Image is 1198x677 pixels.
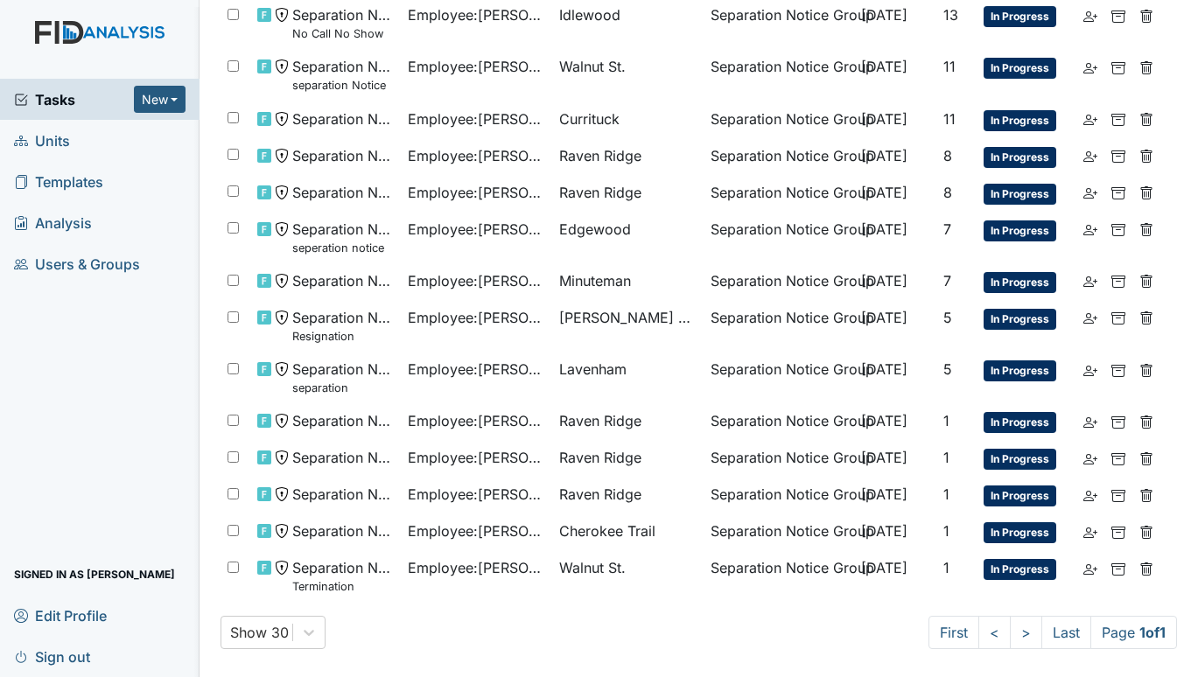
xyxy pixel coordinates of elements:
[292,25,395,42] small: No Call No Show
[704,175,855,212] td: Separation Notice Group
[559,307,697,328] span: [PERSON_NAME] Loop
[1139,270,1153,291] a: Delete
[1139,410,1153,431] a: Delete
[984,272,1056,293] span: In Progress
[984,360,1056,381] span: In Progress
[1111,56,1125,77] a: Archive
[292,578,395,595] small: Termination
[292,270,395,291] span: Separation Notice
[704,49,855,101] td: Separation Notice Group
[984,184,1056,205] span: In Progress
[704,263,855,300] td: Separation Notice Group
[559,447,641,468] span: Raven Ridge
[704,300,855,352] td: Separation Notice Group
[943,184,952,201] span: 8
[292,410,395,431] span: Separation Notice
[704,440,855,477] td: Separation Notice Group
[1010,616,1042,649] a: >
[861,147,907,164] span: [DATE]
[292,447,395,468] span: Separation Notice
[559,4,620,25] span: Idlewood
[408,270,545,291] span: Employee : [PERSON_NAME]
[861,184,907,201] span: [DATE]
[559,520,655,541] span: Cherokee Trail
[1139,56,1153,77] a: Delete
[1139,307,1153,328] a: Delete
[408,484,545,505] span: Employee : [PERSON_NAME]
[704,352,855,403] td: Separation Notice Group
[861,6,907,24] span: [DATE]
[943,360,952,378] span: 5
[704,550,855,602] td: Separation Notice Group
[559,219,631,240] span: Edgewood
[1041,616,1091,649] a: Last
[292,145,395,166] span: Separation Notice
[704,138,855,175] td: Separation Notice Group
[704,101,855,138] td: Separation Notice Group
[292,77,395,94] small: separation Notice
[292,240,395,256] small: seperation notice
[1111,520,1125,541] a: Archive
[14,168,103,195] span: Templates
[559,56,626,77] span: Walnut St.
[943,559,949,576] span: 1
[134,86,186,113] button: New
[1139,557,1153,578] a: Delete
[704,477,855,513] td: Separation Notice Group
[861,485,907,503] span: [DATE]
[1139,624,1166,641] strong: 1 of 1
[1111,108,1125,129] a: Archive
[292,307,395,345] span: Separation Notice Resignation
[559,557,626,578] span: Walnut St.
[704,403,855,440] td: Separation Notice Group
[943,412,949,429] span: 1
[292,328,395,345] small: Resignation
[704,212,855,263] td: Separation Notice Group
[943,485,949,503] span: 1
[559,484,641,505] span: Raven Ridge
[292,4,395,42] span: Separation Notice No Call No Show
[1111,219,1125,240] a: Archive
[861,522,907,540] span: [DATE]
[14,561,175,588] span: Signed in as [PERSON_NAME]
[1111,359,1125,380] a: Archive
[1111,557,1125,578] a: Archive
[943,449,949,466] span: 1
[408,182,545,203] span: Employee : [PERSON_NAME]
[14,89,134,110] a: Tasks
[861,449,907,466] span: [DATE]
[984,110,1056,131] span: In Progress
[408,359,545,380] span: Employee : [PERSON_NAME]
[984,220,1056,241] span: In Progress
[861,220,907,238] span: [DATE]
[1139,4,1153,25] a: Delete
[984,559,1056,580] span: In Progress
[1139,484,1153,505] a: Delete
[984,449,1056,470] span: In Progress
[984,485,1056,506] span: In Progress
[984,147,1056,168] span: In Progress
[1139,447,1153,468] a: Delete
[1139,108,1153,129] a: Delete
[943,6,958,24] span: 13
[1111,4,1125,25] a: Archive
[292,108,395,129] span: Separation Notice
[292,557,395,595] span: Separation Notice Termination
[14,602,107,629] span: Edit Profile
[861,360,907,378] span: [DATE]
[292,182,395,203] span: Separation Notice
[704,513,855,550] td: Separation Notice Group
[292,380,395,396] small: separation
[984,309,1056,330] span: In Progress
[943,147,952,164] span: 8
[928,616,979,649] a: First
[984,58,1056,79] span: In Progress
[292,219,395,256] span: Separation Notice seperation notice
[292,484,395,505] span: Separation Notice
[861,272,907,290] span: [DATE]
[14,209,92,236] span: Analysis
[1111,270,1125,291] a: Archive
[559,410,641,431] span: Raven Ridge
[408,520,545,541] span: Employee : [PERSON_NAME]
